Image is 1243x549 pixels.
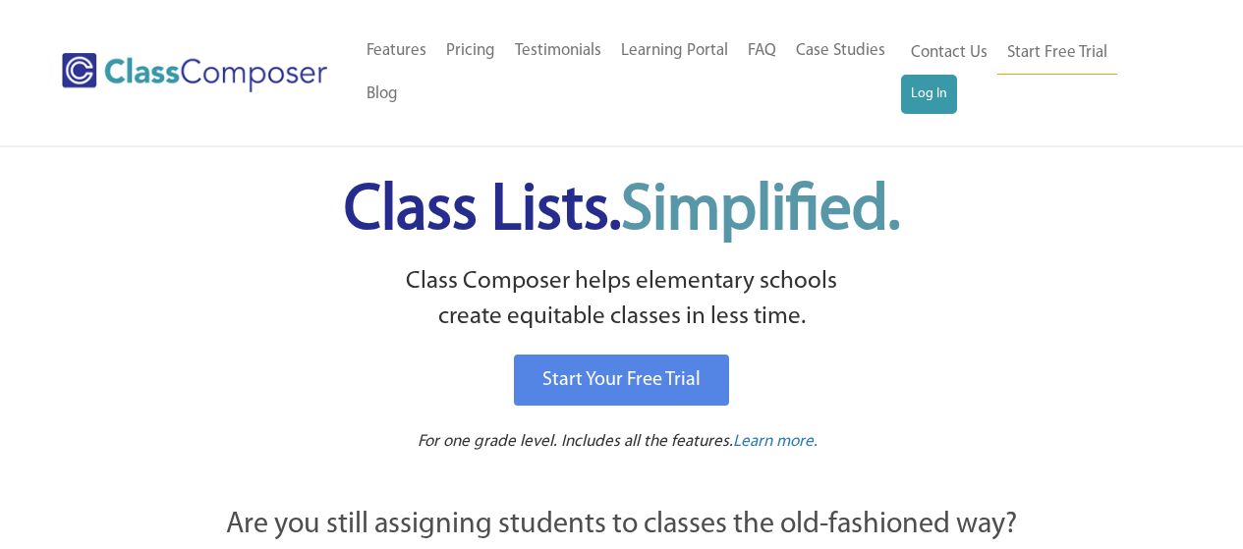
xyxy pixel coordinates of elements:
[62,53,327,92] img: Class Composer
[344,180,900,244] span: Class Lists.
[542,370,701,390] span: Start Your Free Trial
[436,29,505,73] a: Pricing
[733,433,818,450] span: Learn more.
[357,29,901,116] nav: Header Menu
[357,73,408,116] a: Blog
[611,29,738,73] a: Learning Portal
[997,31,1117,76] a: Start Free Trial
[514,355,729,406] a: Start Your Free Trial
[357,29,436,73] a: Features
[121,504,1123,547] p: Are you still assigning students to classes the old-fashioned way?
[738,29,786,73] a: FAQ
[901,31,997,75] a: Contact Us
[901,31,1166,114] nav: Header Menu
[505,29,611,73] a: Testimonials
[901,75,957,114] a: Log In
[733,430,818,455] a: Learn more.
[786,29,895,73] a: Case Studies
[118,264,1126,336] p: Class Composer helps elementary schools create equitable classes in less time.
[418,433,733,450] span: For one grade level. Includes all the features.
[621,180,900,244] span: Simplified.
